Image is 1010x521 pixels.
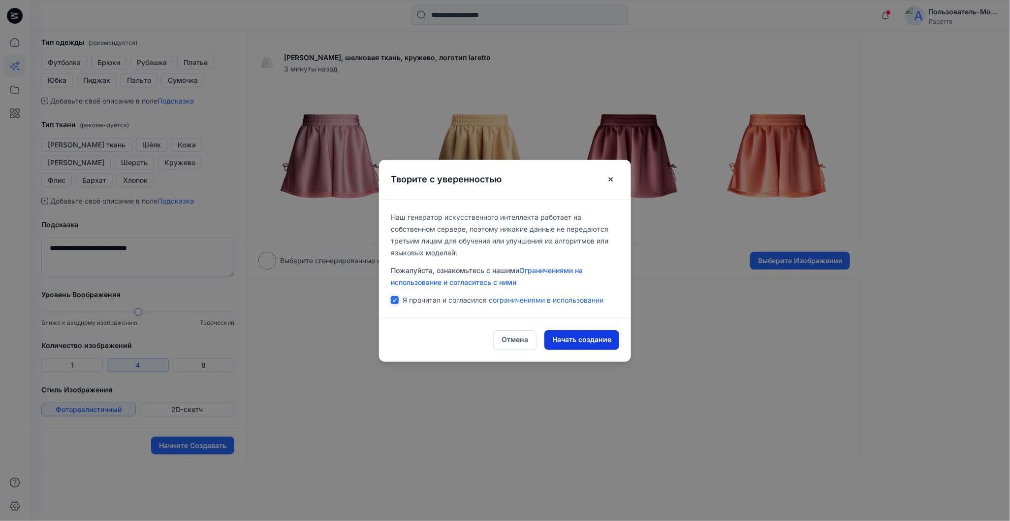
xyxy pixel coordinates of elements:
a: ограничениями в использовании [493,296,603,304]
ya-tr-span: Отмена [502,336,528,344]
button: Начать создание [544,330,619,350]
button: Закрыть [602,172,619,187]
ya-tr-span: Творите с уверенностью [391,173,502,186]
ya-tr-span: Начать создание [552,336,611,344]
ya-tr-span: Я прочитал и согласился с [403,296,493,304]
ya-tr-span: Наш генератор искусственного интеллекта работает на собственном сервере, поэтому никакие данные н... [391,213,608,257]
a: Ограничениями на использование и согласитесь с ними [391,266,583,286]
ya-tr-span: Пожалуйста, ознакомьтесь с нашими [391,266,519,275]
button: Отмена [493,330,537,350]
